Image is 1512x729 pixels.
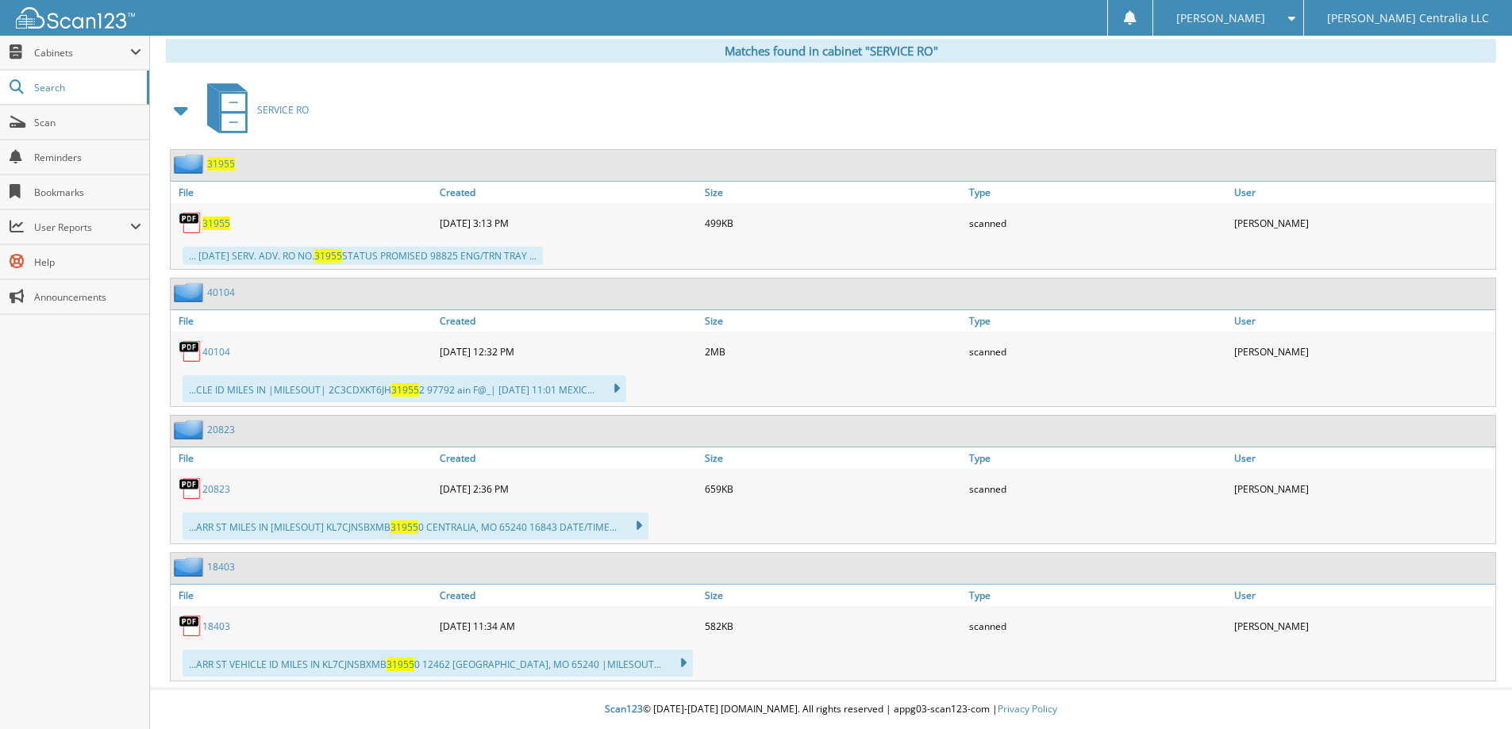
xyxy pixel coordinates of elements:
[198,79,309,141] a: SERVICE RO
[387,658,414,671] span: 31955
[701,585,966,606] a: Size
[965,310,1230,332] a: Type
[202,217,230,230] a: 31955
[183,375,626,402] div: ...CLE ID MILES IN |MILESOUT| 2C3CDXKT6JH 2 97792 ain F@_| [DATE] 11:01 MEXIC...
[1230,336,1495,367] div: [PERSON_NAME]
[965,207,1230,239] div: scanned
[1327,13,1489,23] span: [PERSON_NAME] Centralia LLC
[391,383,419,397] span: 31955
[1230,207,1495,239] div: [PERSON_NAME]
[179,340,202,363] img: PDF.png
[183,512,648,539] div: ...ARR ST MILES IN [MILESOUT] KL7CJNSBXMB 0 CENTRALIA, MO 65240 16843 DATE/TIME...
[183,650,693,677] div: ...ARR ST VEHICLE ID MILES IN KL7CJNSBXMB 0 12462 [GEOGRAPHIC_DATA], MO 65240 |MILESOUT...
[207,286,235,299] a: 40104
[436,610,701,642] div: [DATE] 11:34 AM
[436,310,701,332] a: Created
[965,585,1230,606] a: Type
[257,103,309,117] span: SERVICE RO
[998,702,1057,716] a: Privacy Policy
[436,447,701,469] a: Created
[34,290,141,304] span: Announcements
[436,585,701,606] a: Created
[179,477,202,501] img: PDF.png
[1230,182,1495,203] a: User
[1433,653,1512,729] iframe: Chat Widget
[171,585,436,606] a: File
[965,610,1230,642] div: scanned
[1230,473,1495,505] div: [PERSON_NAME]
[605,702,643,716] span: Scan123
[202,620,230,633] a: 18403
[174,557,207,577] img: folder2.png
[965,182,1230,203] a: Type
[34,81,139,94] span: Search
[16,7,135,29] img: scan123-logo-white.svg
[701,473,966,505] div: 659KB
[171,182,436,203] a: File
[171,310,436,332] a: File
[202,482,230,496] a: 20823
[207,560,235,574] a: 18403
[166,39,1496,63] div: Matches found in cabinet "SERVICE RO"
[202,345,230,359] a: 40104
[436,473,701,505] div: [DATE] 2:36 PM
[701,310,966,332] a: Size
[174,154,207,174] img: folder2.png
[34,255,141,269] span: Help
[34,221,130,234] span: User Reports
[436,182,701,203] a: Created
[965,336,1230,367] div: scanned
[34,46,130,59] span: Cabinets
[150,690,1512,729] div: © [DATE]-[DATE] [DOMAIN_NAME]. All rights reserved | appg03-scan123-com |
[701,207,966,239] div: 499KB
[183,247,543,265] div: ... [DATE] SERV. ADV. RO NO. STATUS PROMISED 98825 ENG/TRN TRAY ...
[207,423,235,436] a: 20823
[701,610,966,642] div: 582KB
[1230,310,1495,332] a: User
[174,420,207,439] img: folder2.png
[965,473,1230,505] div: scanned
[436,207,701,239] div: [DATE] 3:13 PM
[207,157,235,171] a: 31955
[314,249,342,263] span: 31955
[34,151,141,164] span: Reminders
[34,116,141,129] span: Scan
[436,336,701,367] div: [DATE] 12:32 PM
[1230,447,1495,469] a: User
[179,211,202,235] img: PDF.png
[179,614,202,638] img: PDF.png
[701,336,966,367] div: 2MB
[174,282,207,302] img: folder2.png
[1230,610,1495,642] div: [PERSON_NAME]
[34,186,141,199] span: Bookmarks
[701,182,966,203] a: Size
[1176,13,1265,23] span: [PERSON_NAME]
[965,447,1230,469] a: Type
[391,520,418,534] span: 31955
[171,447,436,469] a: File
[1230,585,1495,606] a: User
[701,447,966,469] a: Size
